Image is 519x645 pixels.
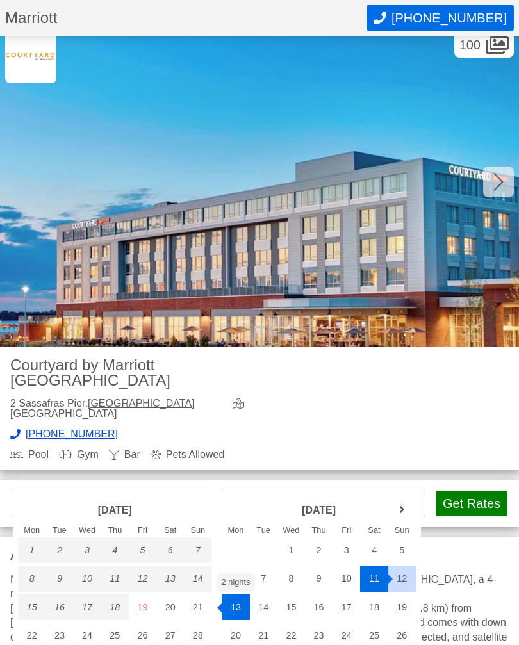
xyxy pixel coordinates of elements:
div: Pets Allowed [151,450,225,460]
div: Sun [184,527,211,535]
div: 8 [277,566,305,591]
div: 4 [360,537,388,563]
div: 100 [454,32,514,58]
div: 7 [184,537,211,563]
div: Wed [73,527,101,535]
div: Wed [277,527,305,535]
div: Gym [59,450,99,460]
h1: Marriott [5,10,367,26]
div: Thu [101,527,129,535]
div: 3 [73,537,101,563]
div: Pool [10,450,49,460]
div: 9 [305,566,333,591]
div: 18 [360,594,388,620]
div: 6 [222,566,249,591]
div: 18 [101,594,129,620]
div: Sun [388,527,416,535]
div: 13 [156,566,184,591]
h3: About Courtyard by Marriott [GEOGRAPHIC_DATA] [10,547,509,562]
div: 15 [18,594,45,620]
div: Mon [18,527,45,535]
a: [GEOGRAPHIC_DATA] [GEOGRAPHIC_DATA] [10,398,195,419]
div: 3 [333,537,360,563]
div: 11 [360,566,388,591]
h2: Courtyard by Marriott [GEOGRAPHIC_DATA] [10,357,249,388]
div: 19 [388,594,416,620]
div: Tue [45,527,73,535]
div: 10 [73,566,101,591]
div: 2 [45,537,73,563]
div: 13 [222,594,249,620]
div: 6 [156,537,184,563]
header: [DATE] [45,500,184,521]
div: 11 [101,566,129,591]
div: 5 [388,537,416,563]
div: 1 [277,537,305,563]
div: 17 [333,594,360,620]
div: 19 [129,594,156,620]
div: 12 [388,566,416,591]
div: 2 [305,537,333,563]
div: Thu [305,527,333,535]
div: Fri [129,527,156,535]
a: next month [392,500,411,519]
div: 21 [184,594,211,620]
div: Tue [250,527,277,535]
div: 12 [129,566,156,591]
img: Marriott [5,32,56,83]
div: 15 [277,594,305,620]
span: [PHONE_NUMBER] [26,429,118,439]
div: 20 [156,594,184,620]
button: Call [367,5,514,31]
div: 16 [305,594,333,620]
button: Get Rates [436,491,507,516]
input: Choose Dates [12,491,210,516]
div: 5 [129,537,156,563]
div: 14 [250,594,277,620]
div: Bar [109,450,140,460]
span: [PHONE_NUMBER] [391,11,507,26]
a: view map [233,398,249,419]
div: 4 [101,537,129,563]
div: Fri [333,527,360,535]
div: 1 [18,537,45,563]
div: 2 Sassafras Pier, [10,398,222,419]
header: [DATE] [250,500,388,521]
div: Sat [156,527,184,535]
div: 9 [45,566,73,591]
div: 7 [250,566,277,591]
div: 14 [184,566,211,591]
div: Sat [360,527,388,535]
div: 8 [18,566,45,591]
div: 17 [73,594,101,620]
div: Mon [222,527,249,535]
div: 10 [333,566,360,591]
div: 16 [45,594,73,620]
